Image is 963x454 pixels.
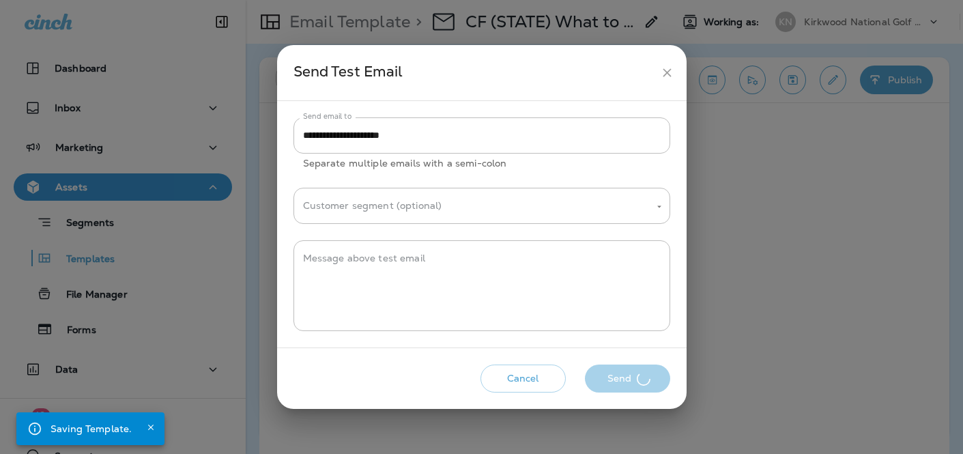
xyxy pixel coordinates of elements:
button: Open [653,201,665,213]
label: Send email to [303,111,351,122]
button: Close [143,419,159,436]
button: Cancel [480,365,566,393]
div: Send Test Email [293,60,655,85]
button: close [655,60,680,85]
div: Saving Template. [51,416,132,441]
p: Separate multiple emails with a semi-colon [303,156,661,171]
